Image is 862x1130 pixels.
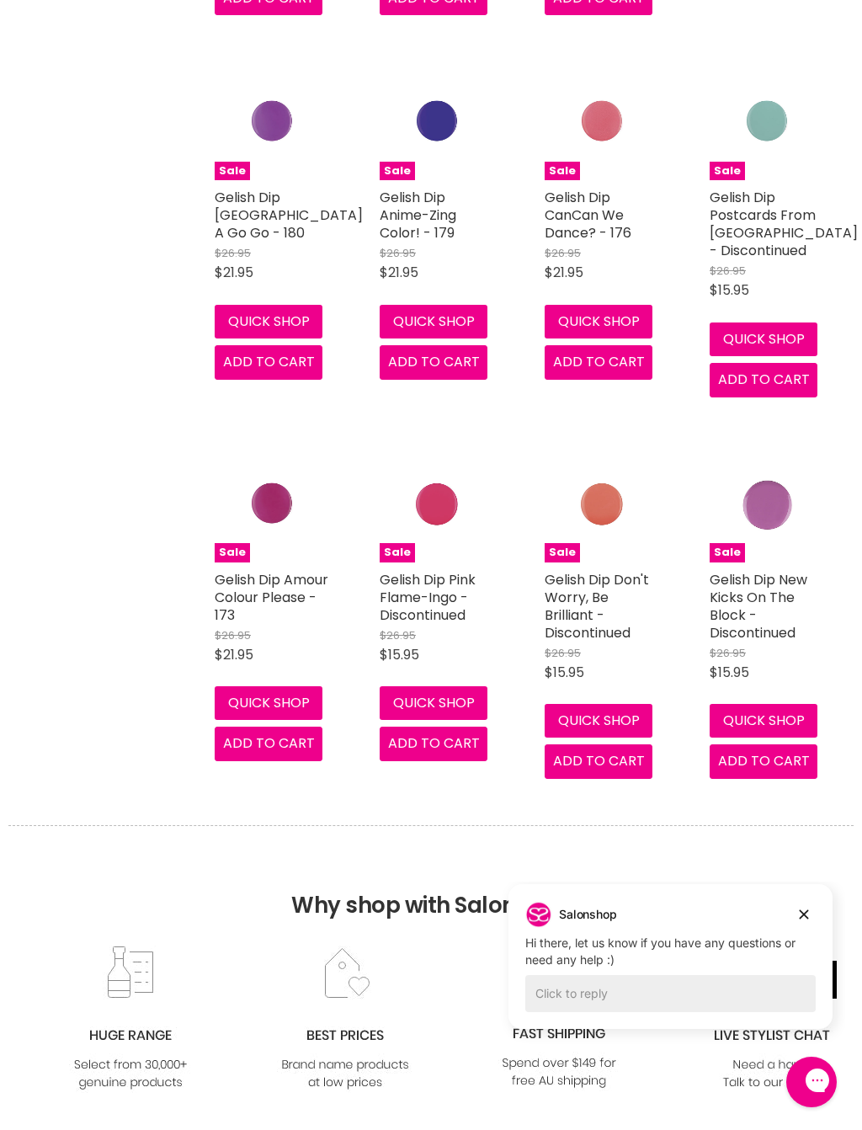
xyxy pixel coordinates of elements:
button: Add to cart [545,345,652,379]
a: Gelish Dip Tokyo A Go Go - 180Sale [215,66,329,180]
button: Quick shop [215,305,322,338]
span: Sale [215,543,250,562]
span: Add to cart [718,370,810,389]
span: Sale [545,543,580,562]
span: Add to cart [388,352,480,371]
a: Gelish Dip New Kicks On The Block - DiscontinuedSale [710,448,824,562]
button: Quick shop [710,704,817,738]
span: Sale [215,162,250,181]
span: Sale [710,543,745,562]
iframe: Gorgias live chat messenger [778,1051,845,1113]
img: Gelish Dip Postcards From Paris - Discontinued [729,66,805,180]
a: Gelish Dip Don't Worry, Be Brilliant - DiscontinuedSale [545,448,659,562]
a: Gelish Dip Don't Worry, Be Brilliant - Discontinued [545,570,649,642]
a: Gelish Dip CanCan We Dance? - 176Sale [545,66,659,180]
a: Gelish Dip Anime-Zing Color! - 179Sale [380,66,494,180]
span: $26.95 [380,245,416,261]
span: Add to cart [388,733,480,753]
span: $26.95 [215,627,251,643]
span: $15.95 [545,663,584,682]
img: Gelish Dip Anime-Zing Color! - 179 [399,66,475,180]
img: range2_8cf790d4-220e-469f-917d-a18fed3854b6.jpg [62,946,199,1093]
a: Gelish Dip Pink Flame-Ingo - DiscontinuedSale [380,448,494,562]
a: Gelish Dip Anime-Zing Color! - 179 [380,188,456,243]
h2: Why shop with Salonshop [8,825,854,944]
span: $26.95 [545,645,581,661]
img: Gelish Dip Pink Flame-Ingo - Discontinued [399,448,475,562]
img: Gelish Dip Don't Worry, Be Brilliant - Discontinued [564,448,640,562]
span: $21.95 [380,263,418,282]
button: Add to cart [215,727,322,760]
img: Gelish Dip CanCan We Dance? - 176 [564,66,640,180]
a: Gelish Dip New Kicks On The Block - Discontinued [710,570,807,642]
button: Add to cart [545,744,652,778]
a: Gelish Dip Pink Flame-Ingo - Discontinued [380,570,476,625]
button: Add to cart [710,363,817,397]
button: Quick shop [380,686,487,720]
span: Add to cart [223,733,315,753]
a: Gelish Dip Postcards From Paris - DiscontinuedSale [710,66,824,180]
button: Quick shop [710,322,817,356]
span: $15.95 [710,280,749,300]
span: $15.95 [710,663,749,682]
button: Add to cart [710,744,817,778]
button: Quick shop [545,704,652,738]
button: Add to cart [380,345,487,379]
span: Sale [380,543,415,562]
span: Sale [710,162,745,181]
a: Gelish Dip Postcards From [GEOGRAPHIC_DATA] - Discontinued [710,188,858,260]
iframe: Gorgias live chat campaigns [496,882,845,1054]
a: Gelish Dip [GEOGRAPHIC_DATA] A Go Go - 180 [215,188,363,243]
span: $26.95 [710,645,746,661]
a: Gelish Dip CanCan We Dance? - 176 [545,188,631,243]
span: Add to cart [223,352,315,371]
span: $26.95 [710,263,746,279]
span: $26.95 [215,245,251,261]
img: fast.jpg [491,944,627,1091]
span: $21.95 [215,263,253,282]
img: Gelish Dip Tokyo A Go Go - 180 [234,66,310,180]
button: Add to cart [215,345,322,379]
span: Add to cart [718,751,810,770]
span: Sale [545,162,580,181]
a: Gelish Dip Amour Colour Please - 173Sale [215,448,329,562]
a: Gelish Dip Amour Colour Please - 173 [215,570,328,625]
span: $21.95 [545,263,583,282]
button: Quick shop [545,305,652,338]
span: Add to cart [553,751,645,770]
img: Gelish Dip New Kicks On The Block - Discontinued [729,448,805,562]
button: Quick shop [215,686,322,720]
span: $26.95 [545,245,581,261]
span: Add to cart [553,352,645,371]
img: prices.jpg [277,946,413,1093]
span: $15.95 [380,645,419,664]
img: Gelish Dip Amour Colour Please - 173 [234,448,310,562]
button: Add to cart [380,727,487,760]
button: Quick shop [380,305,487,338]
span: Sale [380,162,415,181]
span: $21.95 [215,645,253,664]
span: $26.95 [380,627,416,643]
